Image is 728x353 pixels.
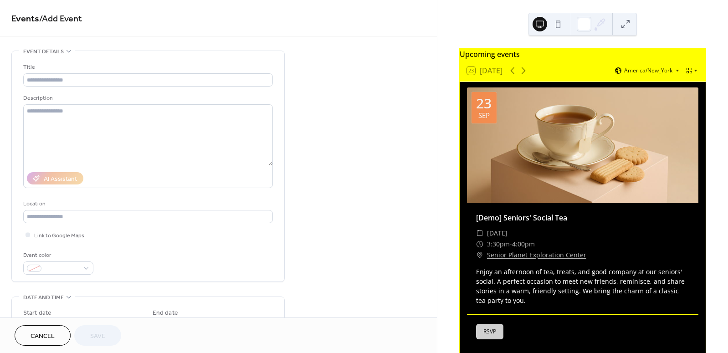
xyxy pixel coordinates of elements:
span: Event details [23,47,64,56]
span: Cancel [31,332,55,341]
div: 23 [476,97,492,110]
div: [Demo] Seniors' Social Tea [467,212,698,223]
div: Enjoy an afternoon of tea, treats, and good company at our seniors' social. A perfect occasion to... [467,267,698,305]
div: Event color [23,251,92,260]
span: [DATE] [487,228,508,239]
div: ​ [476,239,483,250]
span: Date and time [23,293,64,302]
a: Senior Planet Exploration Center [487,250,586,261]
div: Location [23,199,271,209]
span: - [510,239,512,250]
div: Start date [23,308,51,318]
span: America/New_York [624,68,672,73]
div: ​ [476,250,483,261]
div: Upcoming events [460,49,706,60]
span: 4:00pm [512,239,535,250]
div: End date [153,308,178,318]
span: Link to Google Maps [34,231,84,240]
div: Title [23,62,271,72]
span: / Add Event [39,10,82,28]
div: Description [23,93,271,103]
button: RSVP [476,324,503,339]
span: 3:30pm [487,239,510,250]
button: Cancel [15,325,71,346]
div: Sep [478,112,490,119]
div: ​ [476,228,483,239]
a: Events [11,10,39,28]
